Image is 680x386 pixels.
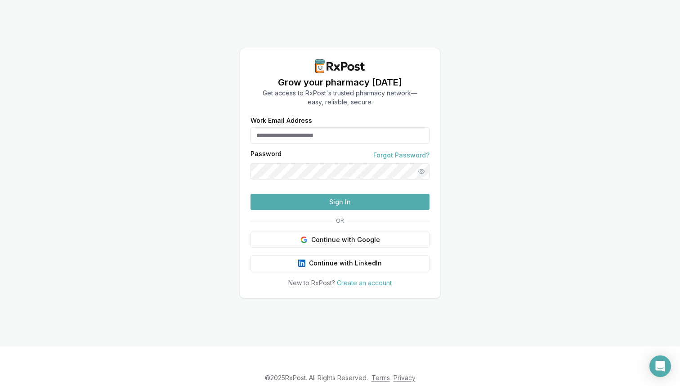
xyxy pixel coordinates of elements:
p: Get access to RxPost's trusted pharmacy network— easy, reliable, secure. [263,89,417,107]
h1: Grow your pharmacy [DATE] [263,76,417,89]
a: Terms [371,374,390,382]
img: LinkedIn [298,260,305,267]
a: Create an account [337,279,392,287]
button: Continue with Google [251,232,429,248]
div: Open Intercom Messenger [649,355,671,377]
a: Forgot Password? [373,151,429,160]
span: OR [332,217,348,224]
button: Sign In [251,194,429,210]
label: Work Email Address [251,117,429,124]
img: Google [300,236,308,243]
button: Show password [413,163,429,180]
label: Password [251,151,282,160]
img: RxPost Logo [311,59,369,73]
span: New to RxPost? [288,279,335,287]
a: Privacy [394,374,416,382]
button: Continue with LinkedIn [251,255,429,271]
